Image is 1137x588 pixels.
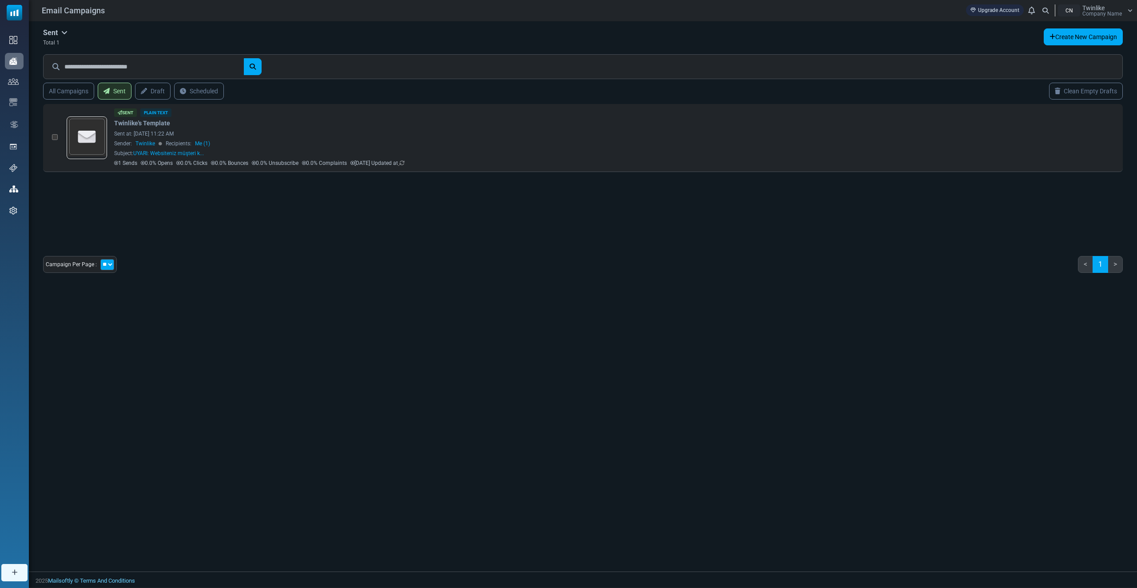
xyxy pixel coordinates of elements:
[98,83,131,100] a: Sent
[42,4,105,16] span: Email Campaigns
[9,57,17,65] img: campaigns-icon-active.png
[9,164,17,172] img: support-icon.svg
[9,207,17,215] img: settings-icon.svg
[80,577,135,584] span: translation missing: en.layouts.footer.terms_and_conditions
[176,159,207,167] p: 0.0% Clicks
[1058,4,1133,16] a: CN Twinlike Company Name
[135,140,155,148] span: Twinlike
[1058,4,1080,16] div: CN
[29,572,1137,588] footer: 2025
[1078,256,1123,280] nav: Page
[1093,256,1108,273] a: 1
[211,159,248,167] p: 0.0% Bounces
[46,260,97,268] span: Campaign Per Page :
[9,98,17,106] img: email-templates-icon.svg
[9,36,17,44] img: dashboard-icon.svg
[133,150,204,156] span: UYARI: Websiteniz müşteri k...
[252,159,298,167] p: 0.0% Unsubscribe
[8,78,19,84] img: contacts-icon.svg
[174,83,224,100] a: Scheduled
[114,130,941,138] div: Sent at: [DATE] 11:22 AM
[141,159,173,167] p: 0.0% Opens
[1082,11,1122,16] span: Company Name
[195,140,210,148] a: Me (1)
[114,140,941,148] div: Sender: Recipients:
[1044,28,1123,45] a: Create New Campaign
[114,119,170,128] a: Twinlike's Template
[68,117,107,156] img: empty-draft-icon2.svg
[114,149,204,157] div: Subject:
[56,40,60,46] span: 1
[43,40,55,46] span: Total
[7,5,22,20] img: mailsoftly_icon_blue_white.svg
[1082,5,1105,11] span: Twinlike
[48,577,79,584] a: Mailsoftly ©
[1049,83,1123,100] a: Clean Empty Drafts
[135,83,171,100] a: Draft
[9,120,19,130] img: workflow.svg
[43,28,68,37] h5: Sent
[966,4,1024,16] a: Upgrade Account
[43,83,94,100] a: All Campaigns
[350,159,405,167] p: [DATE] Updated at
[140,108,171,117] div: Plain Text
[302,159,347,167] p: 0.0% Complaints
[114,159,137,167] p: 1 Sends
[9,143,17,151] img: landing_pages.svg
[114,108,137,117] div: Sent
[80,577,135,584] a: Terms And Conditions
